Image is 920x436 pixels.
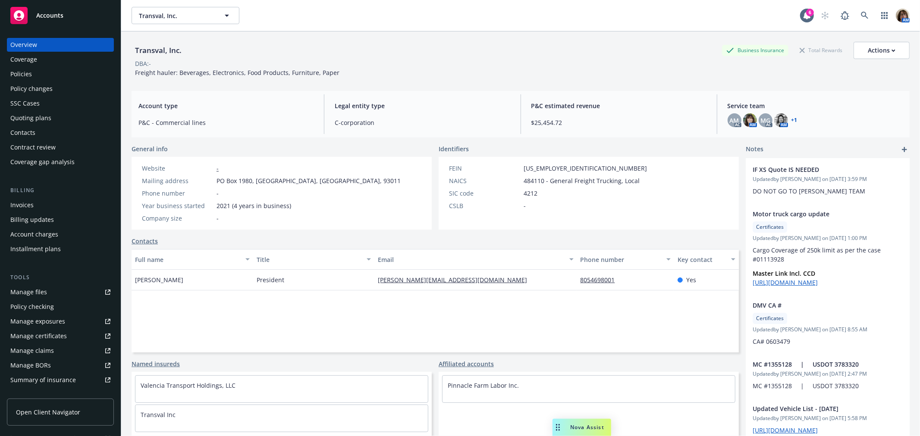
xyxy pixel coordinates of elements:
[142,189,213,198] div: Phone number
[854,42,910,59] button: Actions
[7,273,114,282] div: Tools
[142,201,213,210] div: Year business started
[10,53,37,66] div: Coverage
[10,213,54,227] div: Billing updates
[753,370,903,378] span: Updated by [PERSON_NAME] on [DATE] 2:47 PM
[836,7,854,24] a: Report a Bug
[10,285,47,299] div: Manage files
[7,155,114,169] a: Coverage gap analysis
[795,45,847,56] div: Total Rewards
[10,315,65,328] div: Manage exposures
[7,329,114,343] a: Manage certificates
[753,269,815,277] strong: Master Link Incl. CCD
[10,242,61,256] div: Installment plans
[876,7,893,24] a: Switch app
[10,198,34,212] div: Invoices
[581,276,622,284] a: 8054698001
[10,67,32,81] div: Policies
[746,294,910,353] div: DMV CA #CertificatesUpdatedby [PERSON_NAME] on [DATE] 8:55 AMCA# 0603479
[10,97,40,110] div: SSC Cases
[753,414,903,422] span: Updated by [PERSON_NAME] on [DATE] 5:58 PM
[449,164,520,173] div: FEIN
[10,358,51,372] div: Manage BORs
[138,101,314,110] span: Account type
[581,255,661,264] div: Phone number
[139,11,214,20] span: Transval, Inc.
[10,38,37,52] div: Overview
[257,275,284,284] span: President
[16,408,80,417] span: Open Client Navigator
[7,344,114,358] a: Manage claims
[7,227,114,241] a: Account charges
[753,337,790,346] span: CA# 0603479
[10,126,35,140] div: Contacts
[753,404,880,413] span: Updated Vehicle List - [DATE]
[896,9,910,22] img: photo
[132,237,158,246] a: Contacts
[10,155,75,169] div: Coverage gap analysis
[10,111,51,125] div: Quoting plans
[7,300,114,314] a: Policy checking
[753,278,818,287] a: [URL][DOMAIN_NAME]
[7,111,114,125] a: Quoting plans
[722,45,788,56] div: Business Insurance
[728,101,903,110] span: Service team
[806,9,814,16] div: 6
[142,214,213,223] div: Company size
[899,144,910,155] a: add
[335,101,510,110] span: Legal entity type
[746,202,910,294] div: Motor truck cargo updateCertificatesUpdatedby [PERSON_NAME] on [DATE] 1:00 PMCargo Coverage of 25...
[142,176,213,185] div: Mailing address
[7,242,114,256] a: Installment plans
[10,388,66,402] div: Policy AI ingestions
[217,164,219,172] a: -
[439,359,494,368] a: Affiliated accounts
[686,275,696,284] span: Yes
[135,69,339,77] span: Freight hauler: Beverages, Electronics, Food Products, Furniture, Paper
[142,164,213,173] div: Website
[7,126,114,140] a: Contacts
[756,315,784,322] span: Certificates
[449,176,520,185] div: NAICS
[439,144,469,153] span: Identifiers
[7,140,114,154] a: Contract review
[7,53,114,66] a: Coverage
[553,419,563,436] div: Drag to move
[217,189,219,198] span: -
[378,255,564,264] div: Email
[217,176,401,185] span: PO Box 1980, [GEOGRAPHIC_DATA], [GEOGRAPHIC_DATA], 93011
[10,344,54,358] div: Manage claims
[553,419,611,436] button: Nova Assist
[743,113,757,127] img: photo
[7,213,114,227] a: Billing updates
[7,373,114,387] a: Summary of insurance
[531,118,706,127] span: $25,454.72
[7,38,114,52] a: Overview
[132,144,168,153] span: General info
[378,276,534,284] a: [PERSON_NAME][EMAIL_ADDRESS][DOMAIN_NAME]
[753,426,818,434] a: [URL][DOMAIN_NAME]
[7,67,114,81] a: Policies
[217,214,219,223] span: -
[257,255,362,264] div: Title
[374,249,577,270] button: Email
[135,59,151,68] div: DBA: -
[730,116,739,125] span: AM
[753,360,880,369] span: MC #1355128 | USDOT 3783320
[7,186,114,195] div: Billing
[132,7,239,24] button: Transval, Inc.
[7,285,114,299] a: Manage files
[449,189,520,198] div: SIC code
[791,118,798,123] a: +1
[753,165,880,174] span: IF XS Quote IS NEEDED
[135,255,240,264] div: Full name
[135,275,183,284] span: [PERSON_NAME]
[335,118,510,127] span: C-corporation
[7,388,114,402] a: Policy AI ingestions
[10,227,58,241] div: Account charges
[10,82,53,96] div: Policy changes
[7,315,114,328] a: Manage exposures
[132,45,185,56] div: Transval, Inc.
[7,82,114,96] a: Policy changes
